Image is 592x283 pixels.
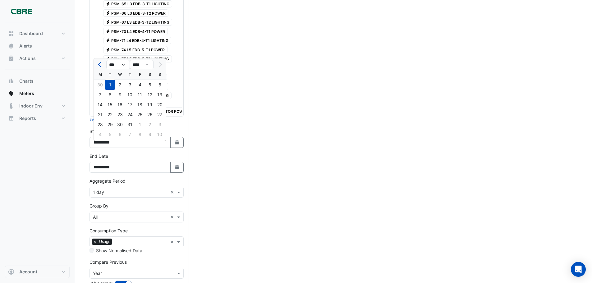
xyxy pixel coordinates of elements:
[135,80,145,90] div: Friday, July 4, 2025
[105,110,115,120] div: 22
[103,46,168,53] span: PSM-74 L5 EDB-5-T1 POWER
[125,70,135,80] div: T
[5,112,70,125] button: Reports
[115,70,125,80] div: W
[89,117,118,121] small: Select Reportable
[89,178,126,184] label: Aggregate Period
[106,60,130,69] select: Select month
[19,55,36,62] span: Actions
[170,239,176,245] span: Clear
[145,110,155,120] div: 26
[5,27,70,40] button: Dashboard
[5,266,70,278] button: Account
[145,110,155,120] div: Saturday, July 26, 2025
[145,80,155,90] div: 5
[105,100,115,110] div: Tuesday, July 15, 2025
[115,120,125,130] div: Wednesday, July 30, 2025
[125,110,135,120] div: Thursday, July 24, 2025
[95,100,105,110] div: Monday, July 14, 2025
[105,100,115,110] div: 15
[115,90,125,100] div: 9
[155,90,165,100] div: 13
[155,80,165,90] div: 6
[135,100,145,110] div: Friday, July 18, 2025
[145,90,155,100] div: Saturday, July 12, 2025
[89,128,110,135] label: Start Date
[95,80,105,90] div: Monday, June 30, 2025
[135,110,145,120] div: 25
[145,90,155,100] div: 12
[115,80,125,90] div: Wednesday, July 2, 2025
[125,120,135,130] div: Thursday, July 31, 2025
[115,80,125,90] div: 2
[95,110,105,120] div: 21
[95,120,105,130] div: 28
[174,140,180,145] fa-icon: Select Date
[106,29,110,34] fa-icon: Electricity
[19,78,34,84] span: Charts
[105,120,115,130] div: 29
[106,38,110,43] fa-icon: Electricity
[7,5,35,17] img: Company Logo
[106,20,110,25] fa-icon: Electricity
[5,75,70,87] button: Charts
[155,110,165,120] div: 27
[170,189,176,195] span: Clear
[5,52,70,65] button: Actions
[95,100,105,110] div: 14
[95,80,105,90] div: 30
[125,100,135,110] div: Thursday, July 17, 2025
[106,11,110,15] fa-icon: Electricity
[96,247,142,254] label: Show Normalised Data
[145,100,155,110] div: 19
[19,30,43,37] span: Dashboard
[19,115,36,121] span: Reports
[145,100,155,110] div: Saturday, July 19, 2025
[106,2,110,6] fa-icon: Electricity
[103,19,172,26] span: PSM-67 L3 EDB-3-T2 LIGHTING
[174,165,180,170] fa-icon: Select Date
[571,262,586,277] div: Open Intercom Messenger
[155,100,165,110] div: Sunday, July 20, 2025
[8,78,14,84] app-icon: Charts
[5,40,70,52] button: Alerts
[170,214,176,220] span: Clear
[135,70,145,80] div: F
[105,80,115,90] div: Tuesday, July 1, 2025
[125,90,135,100] div: Thursday, July 10, 2025
[105,70,115,80] div: T
[155,100,165,110] div: 20
[95,120,105,130] div: Monday, July 28, 2025
[106,47,110,52] fa-icon: Electricity
[125,90,135,100] div: 10
[125,100,135,110] div: 17
[89,227,128,234] label: Consumption Type
[5,100,70,112] button: Indoor Env
[135,90,145,100] div: 11
[103,0,172,8] span: PSM-65 L3 EDB-3-T1 LIGHTING
[95,70,105,80] div: M
[105,90,115,100] div: 8
[135,90,145,100] div: Friday, July 11, 2025
[8,30,14,37] app-icon: Dashboard
[89,153,108,159] label: End Date
[145,70,155,80] div: S
[19,43,32,49] span: Alerts
[5,87,70,100] button: Meters
[135,110,145,120] div: Friday, July 25, 2025
[89,116,118,122] button: Select Reportable
[105,80,115,90] div: 1
[115,100,125,110] div: Wednesday, July 16, 2025
[103,37,172,44] span: PSM-71 L4 EDB-4-T1 LIGHTING
[135,80,145,90] div: 4
[8,90,14,97] app-icon: Meters
[19,90,34,97] span: Meters
[95,90,105,100] div: 7
[19,269,37,275] span: Account
[8,43,14,49] app-icon: Alerts
[8,103,14,109] app-icon: Indoor Env
[106,57,110,61] fa-icon: Electricity
[115,110,125,120] div: Wednesday, July 23, 2025
[19,103,43,109] span: Indoor Env
[105,120,115,130] div: Tuesday, July 29, 2025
